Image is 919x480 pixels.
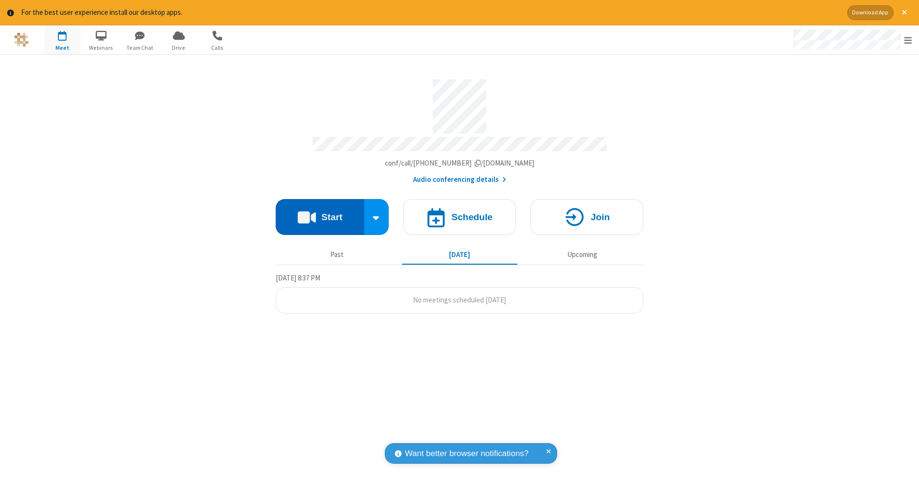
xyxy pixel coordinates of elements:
div: Start conference options [364,199,389,235]
span: Want better browser notifications? [405,447,528,460]
h4: Schedule [451,212,493,222]
span: Drive [161,44,197,52]
span: Copy my meeting room link [385,158,535,167]
div: Open menu [784,25,919,54]
span: Team Chat [122,44,158,52]
h4: Join [591,212,610,222]
button: Audio conferencing details [413,174,506,185]
button: Join [530,199,643,235]
section: Today's Meetings [276,272,643,313]
span: Calls [200,44,235,52]
button: Copy my meeting room linkCopy my meeting room link [385,158,535,169]
button: Upcoming [525,246,640,264]
span: No meetings scheduled [DATE] [413,295,506,304]
span: Meet [45,44,80,52]
img: QA Selenium DO NOT DELETE OR CHANGE [14,33,29,47]
button: Download App [847,5,894,20]
section: Account details [276,72,643,185]
span: [DATE] 8:37 PM [276,273,320,282]
button: Start [276,199,364,235]
button: Past [280,246,395,264]
h4: Start [321,212,342,222]
button: Logo [3,25,39,54]
span: Webinars [83,44,119,52]
div: For the best user experience install our desktop apps. [21,7,840,18]
button: [DATE] [402,246,517,264]
button: Schedule [403,199,516,235]
button: Close alert [897,5,912,20]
